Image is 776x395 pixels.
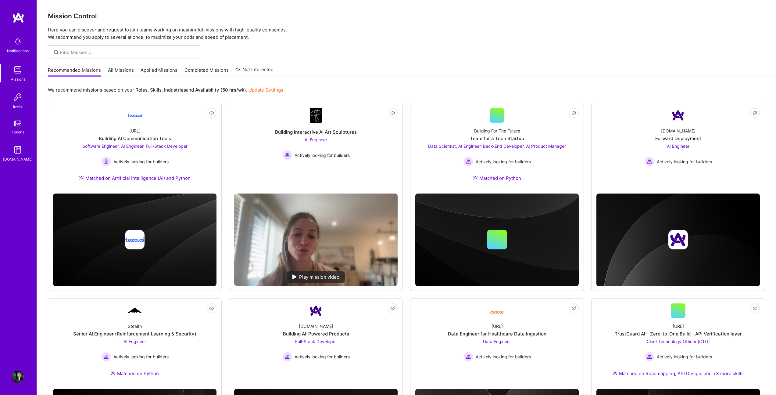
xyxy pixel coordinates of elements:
[113,353,169,360] span: Actively looking for builders
[48,26,765,41] p: Here you can discover and request to join teams working on meaningful missions with high-quality ...
[7,48,29,54] div: Notifications
[14,121,21,126] img: tokens
[12,144,24,156] img: guide book
[571,111,576,115] i: icon EyeClosed
[645,352,654,362] img: Actively looking for builders
[655,135,701,142] div: Forward Deployment
[125,230,145,249] img: Company logo
[53,194,216,286] img: cover
[10,371,25,383] a: User Avatar
[309,303,323,318] img: Company Logo
[13,103,23,110] div: Invite
[127,108,142,123] img: Company Logo
[476,353,531,360] span: Actively looking for builders
[127,307,142,315] img: Company Logo
[282,352,292,362] img: Actively looking for builders
[571,306,576,311] i: icon EyeClosed
[473,175,478,180] img: Ateam Purple Icon
[101,157,111,166] img: Actively looking for builders
[48,87,283,93] p: We recommend missions based on your , , and .
[310,108,322,123] img: Company Logo
[48,67,101,77] a: Recommended Missions
[596,108,760,189] a: Company Logo[DOMAIN_NAME]Forward DeploymentAI Engineer Actively looking for buildersActively look...
[390,111,395,115] i: icon EyeClosed
[483,339,511,344] span: Data Engineer
[470,135,524,142] div: Team for a Tech Startup
[661,128,696,134] div: [DOMAIN_NAME]
[164,87,186,93] b: Industries
[390,306,395,311] i: icon EyeClosed
[615,331,742,337] div: TrustGuard AI – Zero-to-One Build - API Verification layer
[657,158,712,165] span: Actively looking for builders
[249,87,283,93] a: Update Settings
[645,157,654,166] img: Actively looking for builders
[12,129,24,135] div: Tokens
[12,371,24,383] img: User Avatar
[292,274,297,279] img: play
[234,194,398,286] img: No Mission
[668,230,688,249] img: Company logo
[463,157,473,166] img: Actively looking for builders
[448,331,546,337] div: Data Engineer for Healthcare Data Ingestion
[12,91,24,103] img: Invite
[275,129,357,135] div: Building Interactive AI Art Sculptures
[209,111,214,115] i: icon EyeClosed
[108,67,134,77] a: All Missions
[60,49,196,56] input: Find Mission...
[234,108,398,189] a: Company LogoBuilding Interactive AI Art SculpturesAI Engineer Actively looking for buildersActive...
[305,137,327,142] span: AI Engineer
[474,128,520,134] div: Building For The Future
[53,303,216,384] a: Company LogoStealthSenior AI Engineer (Reinforcement Learning & Security)AI Engineer Actively loo...
[295,339,337,344] span: Full-Stack Developer
[673,323,684,329] div: [URL]
[490,306,504,316] img: Company Logo
[12,64,24,76] img: teamwork
[141,67,177,77] a: Applied Missions
[12,12,24,23] img: logo
[657,353,712,360] span: Actively looking for builders
[79,175,84,180] img: Ateam Purple Icon
[128,323,142,329] div: Stealth
[53,108,216,189] a: Company Logo[URL]Building AI Communication ToolsSoftware Engineer, AI Engineer, Full-Stack Develo...
[283,331,349,337] div: Building AI-Powered Products
[111,370,159,377] div: Matched on Python
[287,271,345,283] div: Play mission video
[195,87,246,93] b: Availability (50 hrs/wk)
[613,371,617,375] img: Ateam Purple Icon
[295,152,350,158] span: Actively looking for builders
[123,339,146,344] span: AI Engineer
[476,158,531,165] span: Actively looking for builders
[299,323,333,329] div: [DOMAIN_NAME]
[234,303,398,384] a: Company Logo[DOMAIN_NAME]Building AI-Powered ProductsFull-Stack Developer Actively looking for bu...
[129,128,141,134] div: [URL]
[463,352,473,362] img: Actively looking for builders
[209,306,214,311] i: icon EyeClosed
[667,143,689,149] span: AI Engineer
[282,150,292,160] img: Actively looking for builders
[415,194,579,286] img: cover
[235,66,274,77] a: Not Interested
[73,331,196,337] div: Senior AI Engineer (Reinforcement Learning & Security)
[10,76,25,82] div: Missions
[79,175,191,181] div: Matched on Artificial Intelligence (AI) and Python
[596,194,760,286] img: cover
[473,175,521,181] div: Matched on Python
[150,87,162,93] b: Skills
[647,339,710,344] span: Chief Technology Officer (CTO)
[671,108,685,123] img: Company Logo
[184,67,229,77] a: Completed Missions
[753,111,757,115] i: icon EyeClosed
[82,143,188,149] span: Software Engineer, AI Engineer, Full-Stack Developer
[53,49,60,56] i: icon SearchGrey
[295,353,350,360] span: Actively looking for builders
[3,156,33,162] div: [DOMAIN_NAME]
[135,87,148,93] b: Roles
[753,306,757,311] i: icon EyeClosed
[613,370,744,377] div: Matched on Roadmapping, API Design, and +3 more skills
[596,303,760,384] a: [URL]TrustGuard AI – Zero-to-One Build - API Verification layerChief Technology Officer (CTO) Act...
[492,323,503,329] div: [URL]
[101,352,111,362] img: Actively looking for builders
[111,371,116,375] img: Ateam Purple Icon
[12,35,24,48] img: bell
[415,108,579,189] a: Building For The FutureTeam for a Tech StartupData Scientist, AI Engineer, Back-End Developer, AI...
